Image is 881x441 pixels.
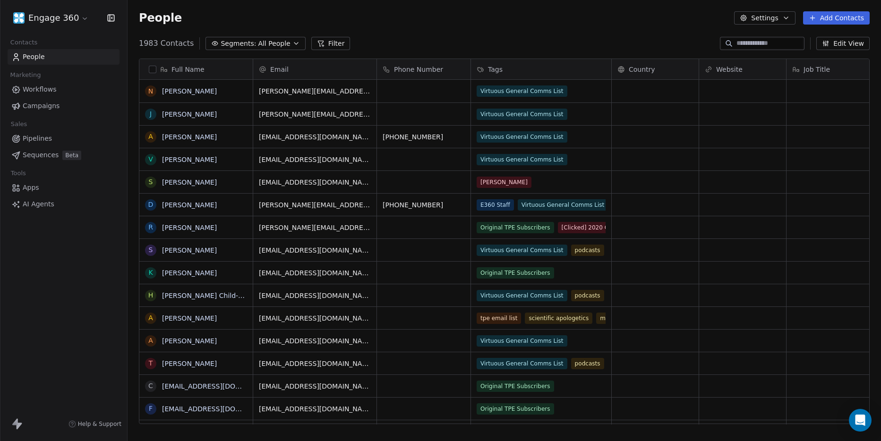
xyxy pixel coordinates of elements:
[259,178,371,187] span: [EMAIL_ADDRESS][DOMAIN_NAME]
[477,267,554,279] span: Original TPE Subscribers
[148,268,153,278] div: k
[162,360,217,367] a: [PERSON_NAME]
[259,382,371,391] span: [EMAIL_ADDRESS][DOMAIN_NAME]
[162,314,217,322] a: [PERSON_NAME]
[734,11,795,25] button: Settings
[259,336,371,346] span: [EMAIL_ADDRESS][DOMAIN_NAME]
[149,177,153,187] div: S
[139,11,182,25] span: People
[259,200,371,210] span: [PERSON_NAME][EMAIL_ADDRESS][PERSON_NAME][DOMAIN_NAME]
[62,151,81,160] span: Beta
[259,86,371,96] span: [PERSON_NAME][EMAIL_ADDRESS][DOMAIN_NAME]
[8,180,120,195] a: Apps
[804,65,830,74] span: Job Title
[477,131,567,143] span: Virtuous General Comms List
[149,358,153,368] div: T
[7,117,31,131] span: Sales
[162,405,278,413] a: [EMAIL_ADDRESS][DOMAIN_NAME]
[139,80,253,424] div: grid
[699,59,786,79] div: Website
[149,404,153,414] div: f
[259,155,371,164] span: [EMAIL_ADDRESS][DOMAIN_NAME]
[558,222,682,233] span: [Clicked] 2020 Online Course [DATE] link
[162,292,293,299] a: [PERSON_NAME] Child-[PERSON_NAME]
[477,358,567,369] span: Virtuous General Comms List
[8,147,120,163] a: SequencesBeta
[23,85,57,94] span: Workflows
[148,381,153,391] div: c
[571,358,604,369] span: podcasts
[162,178,217,186] a: [PERSON_NAME]
[803,11,870,25] button: Add Contacts
[8,49,120,65] a: People
[162,246,217,254] a: [PERSON_NAME]
[477,403,554,415] span: Original TPE Subscribers
[6,35,42,50] span: Contacts
[488,65,503,74] span: Tags
[148,86,153,96] div: N
[849,409,872,432] div: Open Intercom Messenger
[259,132,371,142] span: [EMAIL_ADDRESS][DOMAIN_NAME]
[162,133,217,141] a: [PERSON_NAME]
[149,245,153,255] div: S
[148,313,153,323] div: A
[571,245,604,256] span: podcasts
[477,222,554,233] span: Original TPE Subscribers
[525,313,592,324] span: scientific apologetics
[477,313,521,324] span: tpe email list
[8,196,120,212] a: AI Agents
[23,52,45,62] span: People
[162,156,217,163] a: [PERSON_NAME]
[148,154,153,164] div: V
[148,336,153,346] div: A
[148,132,153,142] div: A
[162,87,217,95] a: [PERSON_NAME]
[259,110,371,119] span: [PERSON_NAME][EMAIL_ADDRESS][DOMAIN_NAME]
[8,98,120,114] a: Campaigns
[259,223,371,232] span: [PERSON_NAME][EMAIL_ADDRESS][DOMAIN_NAME]
[259,291,371,300] span: [EMAIL_ADDRESS][DOMAIN_NAME]
[139,38,194,49] span: 1983 Contacts
[150,109,152,119] div: J
[477,199,514,211] span: E360 Staff
[162,269,217,277] a: [PERSON_NAME]
[7,166,30,180] span: Tools
[477,109,567,120] span: Virtuous General Comms List
[383,200,465,210] span: [PHONE_NUMBER]
[28,12,79,24] span: Engage 360
[259,359,371,368] span: [EMAIL_ADDRESS][DOMAIN_NAME]
[78,420,121,428] span: Help & Support
[477,85,567,97] span: Virtuous General Comms List
[259,246,371,255] span: [EMAIL_ADDRESS][DOMAIN_NAME]
[162,201,217,209] a: [PERSON_NAME]
[6,68,45,82] span: Marketing
[148,222,153,232] div: R
[162,110,217,118] a: [PERSON_NAME]
[311,37,351,50] button: Filter
[13,12,25,24] img: Engage%20360%20Logo_427x427_Final@1x%20copy.png
[816,37,870,50] button: Edit View
[477,335,567,347] span: Virtuous General Comms List
[394,65,443,74] span: Phone Number
[23,101,60,111] span: Campaigns
[518,199,608,211] span: Virtuous General Comms List
[162,224,217,231] a: [PERSON_NAME]
[148,200,154,210] div: D
[259,314,371,323] span: [EMAIL_ADDRESS][DOMAIN_NAME]
[162,337,217,345] a: [PERSON_NAME]
[23,199,54,209] span: AI Agents
[23,183,39,193] span: Apps
[259,404,371,414] span: [EMAIL_ADDRESS][DOMAIN_NAME]
[258,39,290,49] span: All People
[270,65,289,74] span: Email
[787,59,873,79] div: Job Title
[162,382,278,390] a: [EMAIL_ADDRESS][DOMAIN_NAME]
[383,132,465,142] span: [PHONE_NUMBER]
[471,59,611,79] div: Tags
[612,59,699,79] div: Country
[477,381,554,392] span: Original TPE Subscribers
[477,177,531,188] span: [PERSON_NAME]
[571,290,604,301] span: podcasts
[716,65,743,74] span: Website
[8,131,120,146] a: Pipelines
